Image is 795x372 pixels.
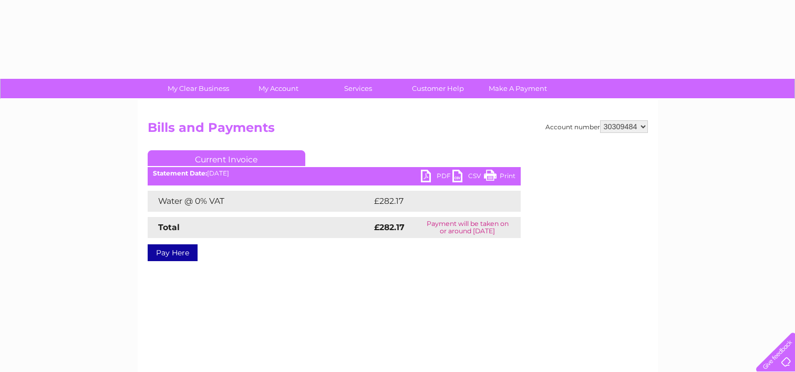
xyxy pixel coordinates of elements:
td: £282.17 [371,191,501,212]
h2: Bills and Payments [148,120,648,140]
div: [DATE] [148,170,521,177]
div: Account number [545,120,648,133]
a: Print [484,170,515,185]
a: Current Invoice [148,150,305,166]
a: Customer Help [395,79,481,98]
a: My Account [235,79,322,98]
strong: £282.17 [374,222,405,232]
a: Make A Payment [474,79,561,98]
a: Services [315,79,401,98]
a: PDF [421,170,452,185]
td: Water @ 0% VAT [148,191,371,212]
strong: Total [158,222,180,232]
a: My Clear Business [155,79,242,98]
b: Statement Date: [153,169,207,177]
td: Payment will be taken on or around [DATE] [415,217,520,238]
a: CSV [452,170,484,185]
a: Pay Here [148,244,198,261]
